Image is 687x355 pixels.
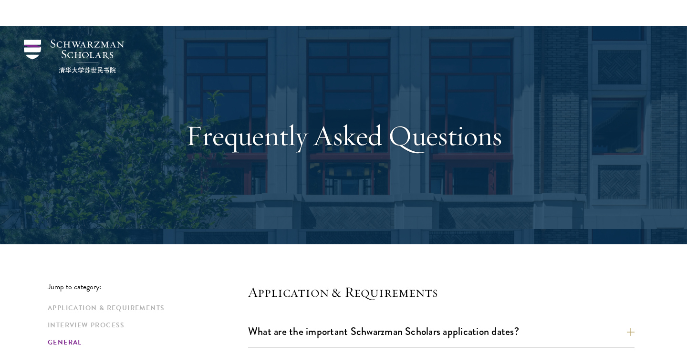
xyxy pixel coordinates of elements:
[48,282,248,291] p: Jump to category:
[48,303,242,313] a: Application & Requirements
[48,337,242,347] a: General
[24,40,124,73] img: Schwarzman Scholars
[48,320,242,330] a: Interview Process
[248,282,635,302] h4: Application & Requirements
[248,321,635,342] button: What are the important Schwarzman Scholars application dates?
[179,118,508,153] h1: Frequently Asked Questions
